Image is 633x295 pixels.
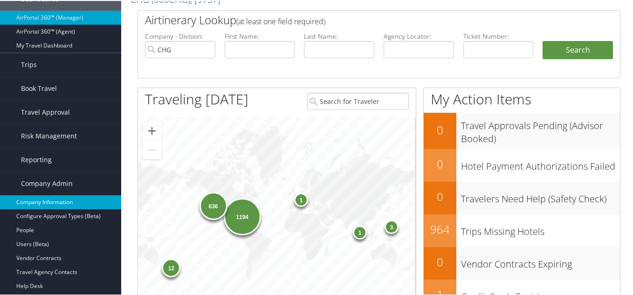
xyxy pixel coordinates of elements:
[461,114,620,144] h3: Travel Approvals Pending (Advisor Booked)
[424,148,620,181] a: 0Hotel Payment Authorizations Failed
[21,52,37,75] span: Trips
[145,89,248,108] h1: Traveling [DATE]
[424,121,456,137] h2: 0
[424,188,456,204] h2: 0
[424,246,620,279] a: 0Vendor Contracts Expiring
[143,140,161,158] button: Zoom out
[200,191,227,219] div: 636
[236,15,325,26] span: (at least one field required)
[143,121,161,139] button: Zoom in
[21,123,77,147] span: Risk Management
[461,252,620,270] h3: Vendor Contracts Expiring
[424,253,456,269] h2: 0
[424,89,620,108] h1: My Action Items
[543,40,613,59] button: Search
[145,31,215,40] label: Company - Division:
[304,31,374,40] label: Last Name:
[21,100,70,123] span: Travel Approval
[424,220,456,236] h2: 964
[162,257,180,276] div: 12
[21,171,73,194] span: Company Admin
[224,197,261,234] div: 1194
[424,213,620,246] a: 964Trips Missing Hotels
[21,76,57,99] span: Book Travel
[461,220,620,237] h3: Trips Missing Hotels
[294,192,308,206] div: 1
[461,187,620,205] h3: Travelers Need Help (Safety Check)
[385,219,399,233] div: 3
[424,155,456,171] h2: 0
[353,224,367,238] div: 1
[424,112,620,148] a: 0Travel Approvals Pending (Advisor Booked)
[21,147,52,171] span: Reporting
[307,92,409,109] input: Search for Traveler
[145,11,573,27] h2: Airtinerary Lookup
[461,154,620,172] h3: Hotel Payment Authorizations Failed
[384,31,454,40] label: Agency Locator:
[463,31,534,40] label: Ticket Number:
[424,181,620,213] a: 0Travelers Need Help (Safety Check)
[225,31,295,40] label: First Name:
